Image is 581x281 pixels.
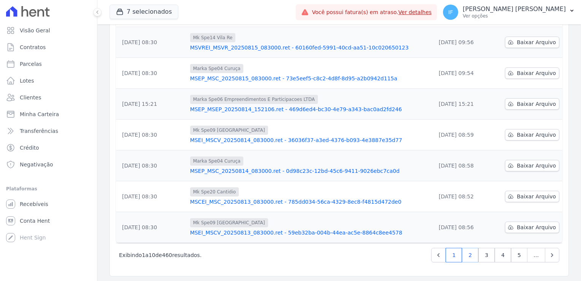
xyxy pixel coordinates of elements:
a: Baixar Arquivo [505,191,559,202]
td: [DATE] 08:52 [433,181,497,212]
a: Minha Carteira [3,107,94,122]
span: Contratos [20,43,46,51]
a: Parcelas [3,56,94,72]
a: Baixar Arquivo [505,67,559,79]
td: [DATE] 08:58 [433,150,497,181]
a: Recebíveis [3,196,94,212]
span: Minha Carteira [20,110,59,118]
td: [DATE] 08:30 [116,212,187,243]
span: Baixar Arquivo [517,131,556,139]
a: 4 [495,248,511,262]
span: Clientes [20,94,41,101]
span: Baixar Arquivo [517,224,556,231]
button: IF [PERSON_NAME] [PERSON_NAME] Ver opções [437,2,581,23]
a: Contratos [3,40,94,55]
span: Você possui fatura(s) em atraso. [312,8,432,16]
span: 1 [142,252,145,258]
span: Mk Spe14 Vila Re [190,33,236,42]
td: [DATE] 15:21 [116,89,187,120]
a: Baixar Arquivo [505,160,559,171]
td: [DATE] 08:56 [433,212,497,243]
span: Baixar Arquivo [517,193,556,200]
span: Transferências [20,127,58,135]
a: Ver detalhes [398,9,432,15]
td: [DATE] 15:21 [433,89,497,120]
span: 460 [162,252,172,258]
td: [DATE] 08:30 [116,150,187,181]
a: Transferências [3,123,94,139]
td: [DATE] 08:30 [116,181,187,212]
a: Crédito [3,140,94,155]
span: IF [448,10,453,15]
a: Next [545,248,559,262]
span: Baixar Arquivo [517,69,556,77]
a: Conta Hent [3,213,94,228]
span: Marka Spe04 Curuça [190,64,244,73]
span: Conta Hent [20,217,50,225]
a: Baixar Arquivo [505,222,559,233]
a: MSEP_MSC_20250815_083000.ret - 73e5eef5-c8c2-4d8f-8d95-a2b0942d115a [190,75,430,82]
a: 5 [511,248,527,262]
td: [DATE] 09:54 [433,58,497,89]
p: Ver opções [463,13,566,19]
span: Recebíveis [20,200,48,208]
a: MSCEI_MSC_20250813_083000.ret - 785dd034-56ca-4329-8ec8-f4815d472de0 [190,198,430,206]
span: Mk Spe20 Cantidio [190,187,239,196]
a: 2 [462,248,478,262]
a: Lotes [3,73,94,88]
a: Clientes [3,90,94,105]
span: Marka Spe04 Curuça [190,156,244,166]
a: 3 [478,248,495,262]
span: Baixar Arquivo [517,162,556,169]
p: Exibindo a de resultados. [119,251,202,259]
a: MSEP_MSEP_20250814_152106.ret - 469d6ed4-bc30-4e79-a343-bac0ad2fd246 [190,105,430,113]
span: Lotes [20,77,34,85]
td: [DATE] 08:30 [116,27,187,58]
span: … [527,248,545,262]
a: MSEI_MSCV_20250813_083000.ret - 59eb32ba-004b-44ea-ac5e-8864c8ee4578 [190,229,430,236]
a: Negativação [3,157,94,172]
span: Baixar Arquivo [517,38,556,46]
a: MSVREI_MSVR_20250815_083000.ret - 60160fed-5991-40cd-aa51-10c020650123 [190,44,430,51]
a: MSEI_MSCV_20250814_083000.ret - 36036f37-a3ed-4376-b093-4e3887e35d77 [190,136,430,144]
div: Plataformas [6,184,91,193]
span: Crédito [20,144,39,152]
span: 10 [149,252,156,258]
td: [DATE] 09:56 [433,27,497,58]
td: [DATE] 08:30 [116,120,187,150]
p: [PERSON_NAME] [PERSON_NAME] [463,5,566,13]
span: Negativação [20,161,53,168]
button: 7 selecionados [110,5,178,19]
span: Marka Spe06 Empreendimentos E Participacoes LTDA [190,95,318,104]
td: [DATE] 08:30 [116,58,187,89]
a: Baixar Arquivo [505,129,559,140]
span: Parcelas [20,60,42,68]
span: Baixar Arquivo [517,100,556,108]
td: [DATE] 08:59 [433,120,497,150]
a: Visão Geral [3,23,94,38]
span: Visão Geral [20,27,50,34]
span: Mk Spe09 [GEOGRAPHIC_DATA] [190,126,268,135]
a: 1 [446,248,462,262]
a: MSEP_MSC_20250814_083000.ret - 0d98c23c-12bd-45c6-9411-9026ebc7ca0d [190,167,430,175]
a: Baixar Arquivo [505,98,559,110]
a: Baixar Arquivo [505,37,559,48]
a: Previous [431,248,446,262]
span: Mk Spe09 [GEOGRAPHIC_DATA] [190,218,268,227]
